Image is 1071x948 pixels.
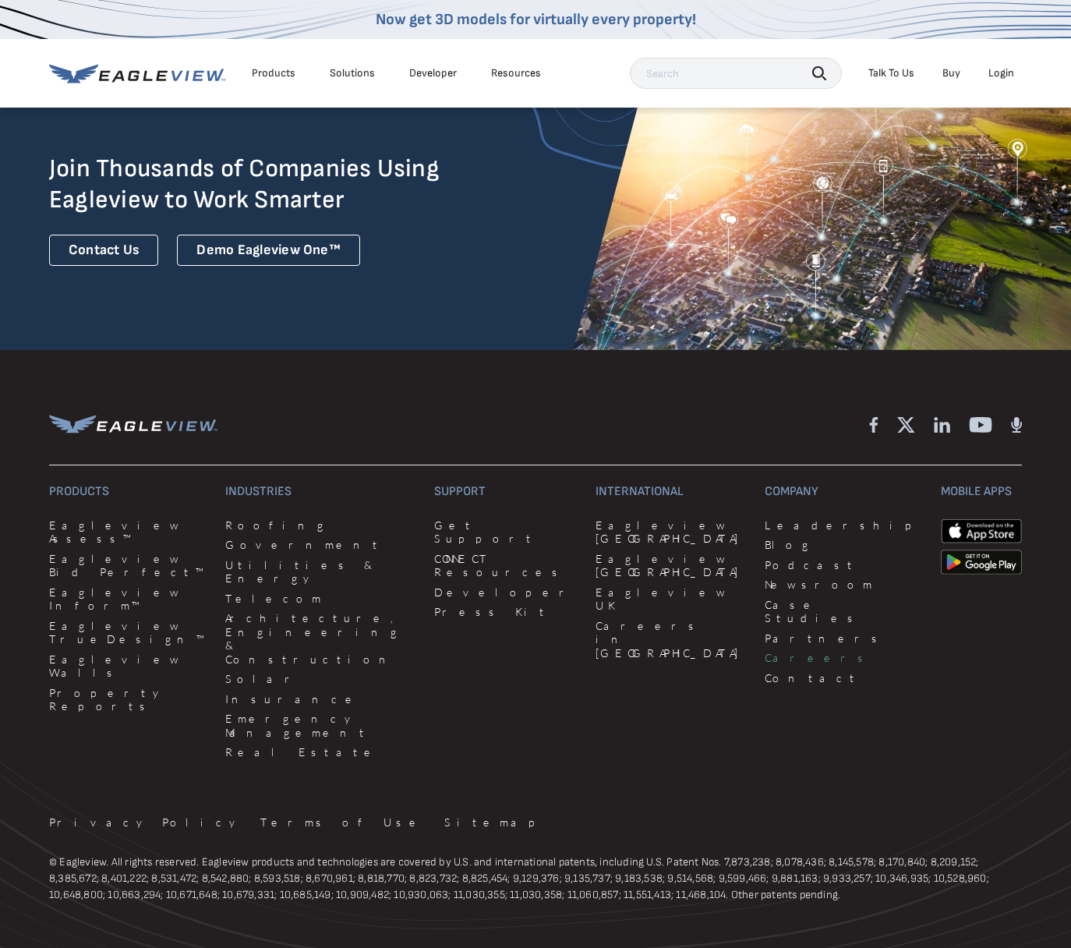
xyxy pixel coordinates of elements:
[49,619,207,646] a: Eagleview TrueDesign™
[225,592,415,606] a: Telecom
[49,815,242,829] a: Privacy Policy
[434,585,577,600] a: Developer
[177,235,360,267] div: Demo Eagleview One™
[942,66,960,80] a: Buy
[49,484,207,500] h3: Products
[596,518,746,546] a: Eagleview [GEOGRAPHIC_DATA]
[765,558,922,572] a: Podcast
[765,578,922,592] a: Newsroom
[225,518,415,532] a: Roofing
[49,154,450,216] h2: Join Thousands of Companies Using Eagleview to Work Smarter
[434,605,577,619] a: Press Kit
[434,552,577,579] a: CONNECT Resources
[252,66,295,80] div: Products
[444,815,546,829] a: Sitemap
[630,58,842,89] input: Search
[49,518,207,546] a: Eagleview Assess™
[49,585,207,613] a: Eagleview Inform™
[596,619,746,660] a: Careers in [GEOGRAPHIC_DATA]
[491,66,541,80] div: Resources
[225,745,415,759] a: Real Estate
[765,671,922,685] a: Contact
[260,815,426,829] a: Terms of Use
[941,484,1022,500] h3: Mobile Apps
[868,66,914,80] div: Talk To Us
[225,672,415,686] a: Solar
[225,484,415,500] h3: Industries
[596,484,746,500] h3: International
[225,611,415,666] a: Architecture, Engineering & Construction
[941,550,1022,575] img: google-play-store_b9643a.png
[596,585,746,613] a: Eagleview UK
[434,484,577,500] h3: Support
[765,538,922,552] a: Blog
[49,854,1022,903] p: © Eagleview. All rights reserved. Eagleview products and technologies are covered by U.S. and int...
[330,66,375,80] div: Solutions
[225,558,415,585] a: Utilities & Energy
[49,653,207,680] a: Eagleview Walls
[988,66,1014,80] div: Login
[596,552,746,579] a: Eagleview [GEOGRAPHIC_DATA]
[49,686,207,713] a: Property Reports
[409,66,457,80] a: Developer
[765,631,922,646] a: Partners
[49,235,158,267] a: Contact Us
[376,10,696,29] a: Now get 3D models for virtually every property!
[225,692,415,706] a: Insurance
[941,518,1022,543] img: apple-app-store.png
[225,712,415,739] a: Emergency Management
[765,518,922,532] a: Leadership
[765,651,922,665] a: Careers
[765,484,922,500] h3: Company
[765,598,922,625] a: Case Studies
[225,538,415,552] a: Government
[434,518,577,546] a: Get Support
[49,552,207,579] a: Eagleview Bid Perfect™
